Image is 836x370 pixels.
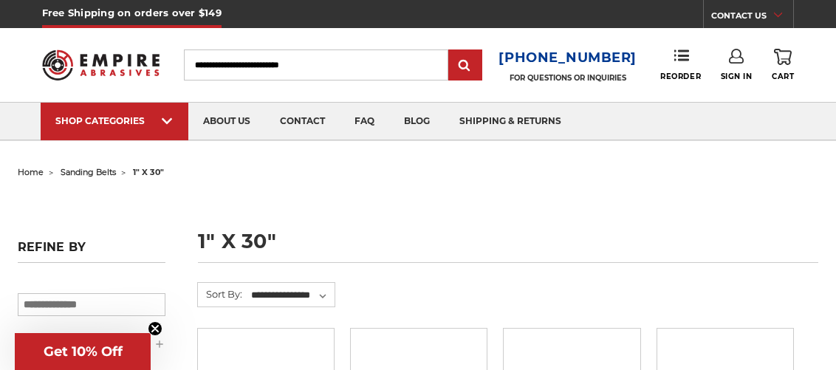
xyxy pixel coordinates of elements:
a: Cart [772,49,794,81]
a: Reorder [660,49,701,80]
a: shipping & returns [445,103,576,140]
a: sanding belts [61,167,116,177]
button: Close teaser [148,321,162,336]
div: Get 10% OffClose teaser [15,333,151,370]
p: FOR QUESTIONS OR INQUIRIES [498,73,637,83]
span: Sign In [721,72,753,81]
label: Sort By: [198,283,242,305]
span: 1" x 30" [133,167,164,177]
h5: Refine by [18,240,165,263]
span: Cart [772,72,794,81]
a: contact [265,103,340,140]
img: Empire Abrasives [42,42,160,88]
input: Submit [450,51,480,80]
div: SHOP CATEGORIES [55,115,174,126]
a: CONTACT US [711,7,793,28]
a: about us [188,103,265,140]
a: home [18,167,44,177]
span: Reorder [660,72,701,81]
a: [PHONE_NUMBER] [498,47,637,69]
a: blog [389,103,445,140]
a: faq [340,103,389,140]
h1: 1" x 30" [198,231,818,263]
select: Sort By: [249,284,335,306]
span: Get 10% Off [44,343,123,360]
